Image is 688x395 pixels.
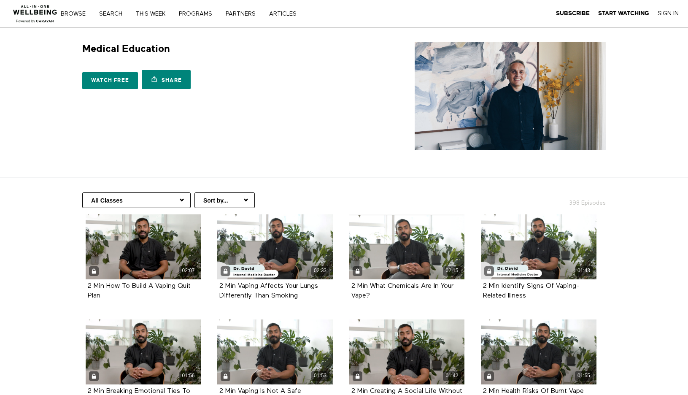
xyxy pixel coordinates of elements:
[443,371,461,381] div: 01:42
[349,319,465,384] a: 2 Min Creating A Social Life Without Vaping 01:42
[351,283,453,299] a: 2 Min What Chemicals Are In Your Vape?
[266,11,305,17] a: ARTICLES
[311,371,329,381] div: 01:53
[179,266,197,276] div: 02:07
[481,319,596,384] a: 2 Min Health Risks Of Burnt Vape Coils 01:55
[658,10,679,17] a: Sign In
[217,214,333,279] a: 2 Min Vaping Affects Your Lungs Differently Than Smoking 02:33
[443,266,461,276] div: 02:15
[67,9,314,18] nav: Primary
[179,371,197,381] div: 01:56
[556,10,590,16] strong: Subscribe
[556,10,590,17] a: Subscribe
[223,11,264,17] a: PARTNERS
[86,319,201,384] a: 2 Min Breaking Emotional Ties To Vaping 01:56
[176,11,221,17] a: PROGRAMS
[133,11,174,17] a: THIS WEEK
[349,214,465,279] a: 2 Min What Chemicals Are In Your Vape? 02:15
[481,214,596,279] a: 2 Min Identify Signs Of Vaping-Related Illness 01:43
[96,11,131,17] a: Search
[575,371,593,381] div: 01:55
[575,266,593,276] div: 01:43
[82,42,170,55] h1: Medical Education
[598,10,649,17] a: Start Watching
[142,70,191,89] a: Share
[516,192,611,207] h2: 398 Episodes
[219,283,318,299] a: 2 Min Vaping Affects Your Lungs Differently Than Smoking
[86,214,201,279] a: 2 Min How To Build A Vaping Quit Plan 02:07
[415,42,606,150] img: Medical Education
[311,266,329,276] div: 02:33
[483,283,579,299] a: 2 Min Identify Signs Of Vaping-Related Illness
[58,11,94,17] a: Browse
[598,10,649,16] strong: Start Watching
[217,319,333,384] a: 2 Min Vaping Is Not A Safe Alternative To Smoking 01:53
[88,283,191,299] a: 2 Min How To Build A Vaping Quit Plan
[82,72,138,89] a: Watch free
